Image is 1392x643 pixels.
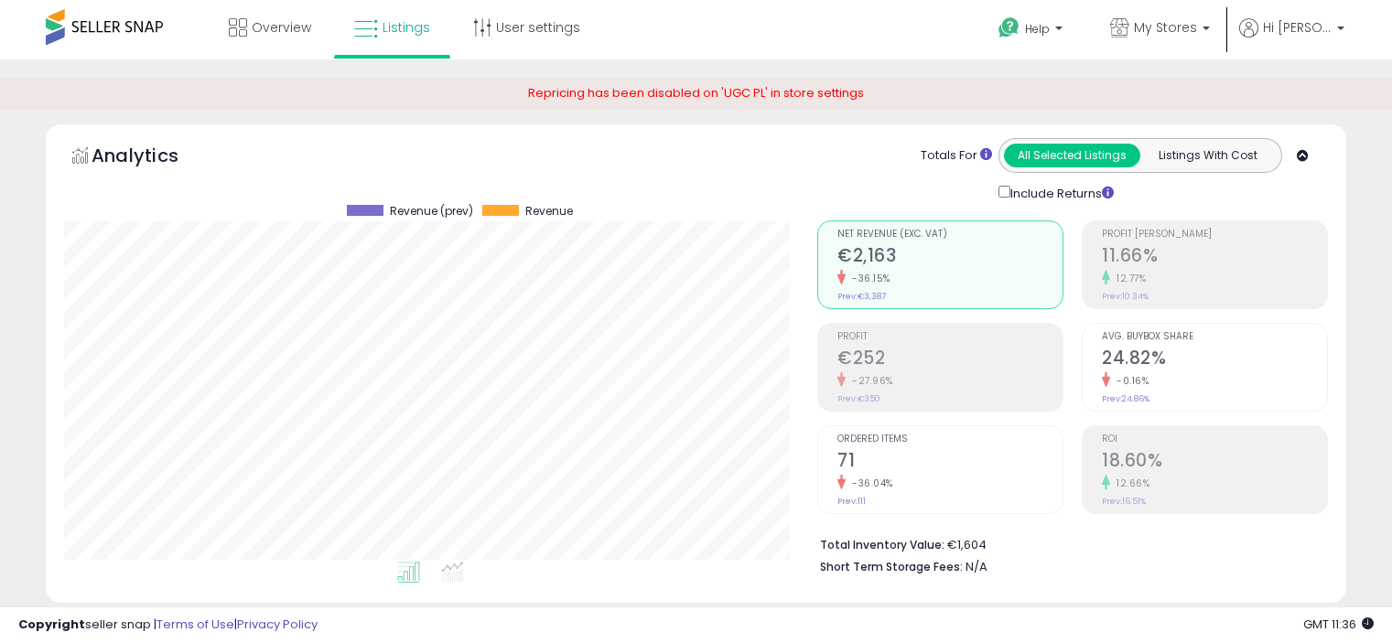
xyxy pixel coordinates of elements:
[820,537,944,552] b: Total Inventory Value:
[837,393,880,404] small: Prev: €350
[1004,144,1140,167] button: All Selected Listings
[1303,616,1374,633] span: 2025-08-10 11:36 GMT
[525,205,573,218] span: Revenue
[1239,18,1344,59] a: Hi [PERSON_NAME]
[820,559,963,574] b: Short Term Storage Fees:
[1102,393,1149,404] small: Prev: 24.86%
[1102,348,1327,372] h2: 24.82%
[837,291,886,302] small: Prev: €3,387
[18,616,318,634] div: seller snap | |
[837,332,1063,342] span: Profit
[1102,230,1327,240] span: Profit [PERSON_NAME]
[1134,18,1197,37] span: My Stores
[1102,496,1146,507] small: Prev: 16.51%
[92,143,214,173] h5: Analytics
[921,147,992,165] div: Totals For
[846,272,890,285] small: -36.15%
[837,434,1063,445] span: Ordered Items
[252,18,311,37] span: Overview
[390,205,473,218] span: Revenue (prev)
[837,245,1063,270] h2: €2,163
[1263,18,1332,37] span: Hi [PERSON_NAME]
[156,616,234,633] a: Terms of Use
[1102,450,1327,475] h2: 18.60%
[1110,477,1149,490] small: 12.66%
[985,182,1136,203] div: Include Returns
[837,496,866,507] small: Prev: 111
[984,3,1081,59] a: Help
[846,374,893,388] small: -27.96%
[1110,272,1146,285] small: 12.77%
[837,450,1063,475] h2: 71
[1102,291,1149,302] small: Prev: 10.34%
[966,558,987,575] span: N/A
[998,16,1020,39] i: Get Help
[846,477,893,490] small: -36.04%
[1110,374,1149,388] small: -0.16%
[18,616,85,633] strong: Copyright
[237,616,318,633] a: Privacy Policy
[1102,332,1327,342] span: Avg. Buybox Share
[837,348,1063,372] h2: €252
[528,84,864,102] span: Repricing has been disabled on 'UGC PL' in store settings
[1025,21,1050,37] span: Help
[820,532,1314,554] li: €1,604
[383,18,430,37] span: Listings
[837,230,1063,240] span: Net Revenue (Exc. VAT)
[1102,245,1327,270] h2: 11.66%
[1139,144,1276,167] button: Listings With Cost
[1102,434,1327,445] span: ROI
